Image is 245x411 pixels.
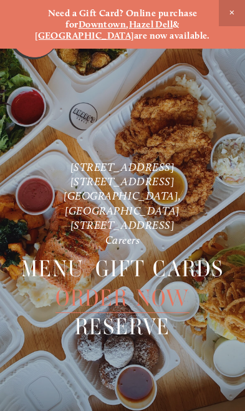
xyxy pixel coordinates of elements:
strong: are now available. [134,30,210,41]
a: [GEOGRAPHIC_DATA] [35,30,134,41]
a: Order Now [55,283,190,312]
strong: , [126,19,128,30]
a: Menu [21,254,84,283]
a: [STREET_ADDRESS] [70,160,175,173]
a: Hazel Dell [129,19,173,30]
strong: & [173,19,179,30]
a: Gift Cards [95,254,224,283]
a: [STREET_ADDRESS] [70,218,175,231]
a: Downtown [79,19,127,30]
span: Order Now [55,283,190,312]
a: Reserve [75,312,171,341]
a: [STREET_ADDRESS] [GEOGRAPHIC_DATA], [GEOGRAPHIC_DATA] [64,175,184,217]
a: Careers [105,233,140,246]
strong: Need a Gift Card? Online purchase for [48,7,199,30]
